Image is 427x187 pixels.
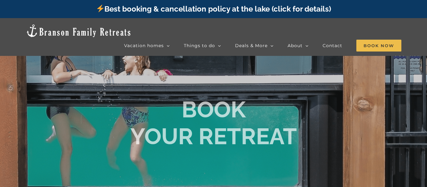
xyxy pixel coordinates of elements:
[97,5,104,12] img: ⚡️
[235,43,268,48] span: Deals & More
[323,39,342,52] a: Contact
[26,24,132,38] img: Branson Family Retreats Logo
[235,39,274,52] a: Deals & More
[124,39,170,52] a: Vacation homes
[323,43,342,48] span: Contact
[184,43,215,48] span: Things to do
[184,39,221,52] a: Things to do
[124,39,401,52] nav: Main Menu
[124,43,164,48] span: Vacation homes
[356,39,401,52] a: Book Now
[130,96,297,150] b: BOOK YOUR RETREAT
[96,4,331,13] a: Best booking & cancellation policy at the lake (click for details)
[356,40,401,52] span: Book Now
[288,43,303,48] span: About
[288,39,309,52] a: About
